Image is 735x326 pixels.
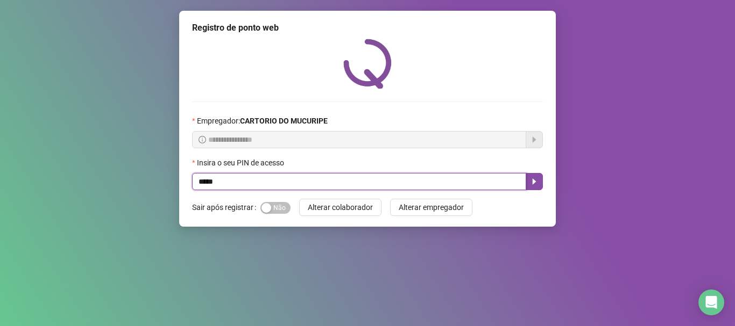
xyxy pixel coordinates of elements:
button: Alterar empregador [390,199,472,216]
span: info-circle [199,136,206,143]
div: Registro de ponto web [192,21,543,34]
span: Alterar empregador [399,201,464,213]
img: QRPoint [343,39,392,89]
span: caret-right [530,177,539,186]
label: Sair após registrar [192,199,260,216]
button: Alterar colaborador [299,199,381,216]
span: Empregador : [197,115,328,127]
span: Alterar colaborador [308,201,373,213]
div: Open Intercom Messenger [698,289,724,315]
label: Insira o seu PIN de acesso [192,157,291,169]
strong: CARTORIO DO MUCURIPE [240,117,328,125]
